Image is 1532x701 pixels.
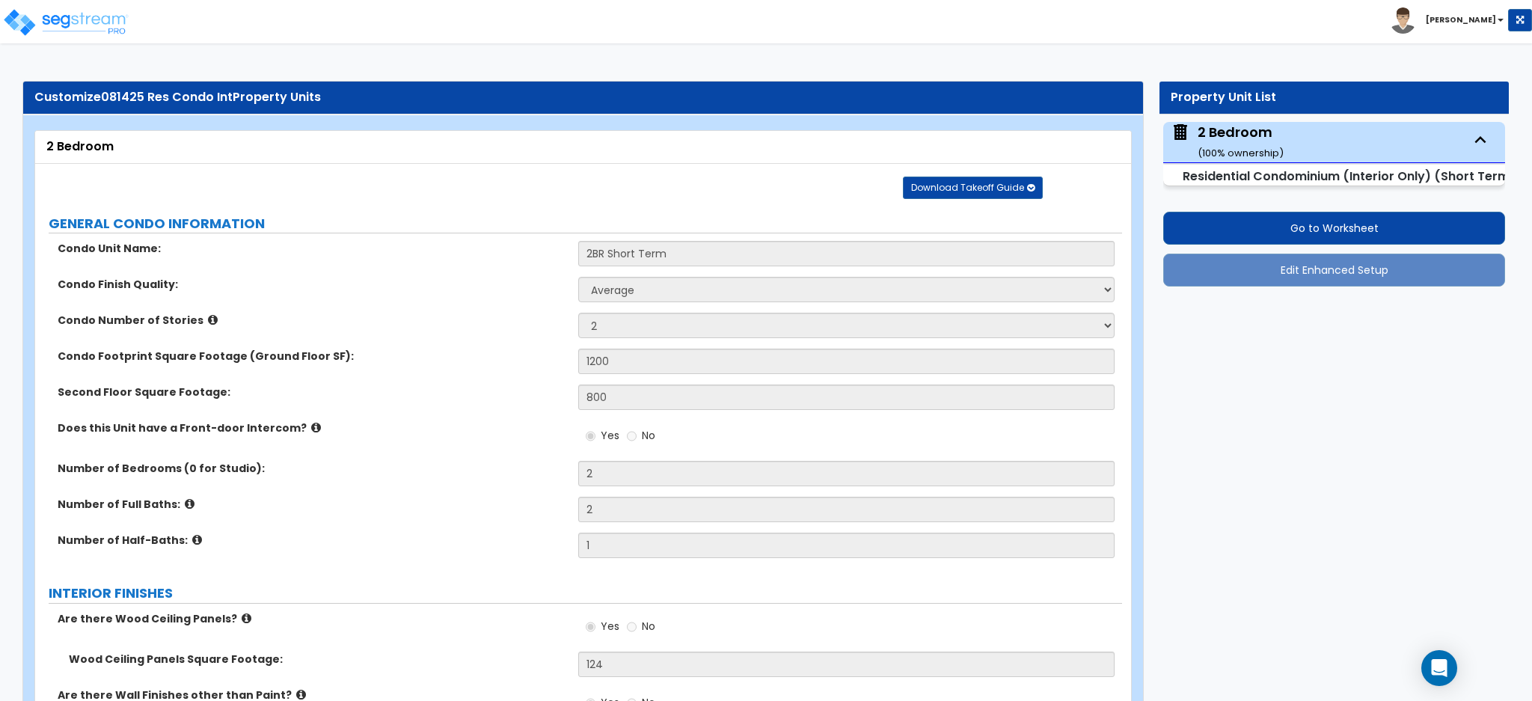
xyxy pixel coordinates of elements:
i: click for more info! [242,613,251,624]
label: Wood Ceiling Panels Square Footage: [69,652,567,667]
i: click for more info! [208,314,218,325]
img: avatar.png [1390,7,1416,34]
span: Download Takeoff Guide [911,181,1024,194]
div: 2 Bedroom [46,138,1120,156]
label: Does this Unit have a Front-door Intercom? [58,420,567,435]
i: click for more info! [185,498,194,509]
i: click for more info! [296,689,306,700]
input: Yes [586,428,595,444]
span: Yes [601,428,619,443]
input: No [627,619,637,635]
label: Condo Number of Stories [58,313,567,328]
div: Customize Property Units [34,89,1132,106]
button: Edit Enhanced Setup [1163,254,1505,287]
div: 2 Bedroom [1198,123,1284,161]
label: Condo Footprint Square Footage (Ground Floor SF): [58,349,567,364]
span: 2 Bedroom [1171,123,1284,161]
label: Number of Bedrooms (0 for Studio): [58,461,567,476]
label: Condo Unit Name: [58,241,567,256]
span: 081425 Res Condo Int [101,88,233,105]
label: Condo Finish Quality: [58,277,567,292]
input: Yes [586,619,595,635]
span: No [642,428,655,443]
label: INTERIOR FINISHES [49,584,1122,603]
button: Go to Worksheet [1163,212,1505,245]
label: Number of Half-Baths: [58,533,567,548]
label: Second Floor Square Footage: [58,385,567,400]
span: No [642,619,655,634]
label: Are there Wood Ceiling Panels? [58,611,567,626]
b: [PERSON_NAME] [1426,14,1496,25]
label: Number of Full Baths: [58,497,567,512]
div: Open Intercom Messenger [1421,650,1457,686]
input: No [627,428,637,444]
label: GENERAL CONDO INFORMATION [49,214,1122,233]
img: logo_pro_r.png [2,7,129,37]
i: click for more info! [192,534,202,545]
button: Download Takeoff Guide [903,177,1043,199]
small: ( 100 % ownership) [1198,146,1284,160]
img: building.svg [1171,123,1190,142]
div: Property Unit List [1171,89,1498,106]
i: click for more info! [311,422,321,433]
span: Yes [601,619,619,634]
